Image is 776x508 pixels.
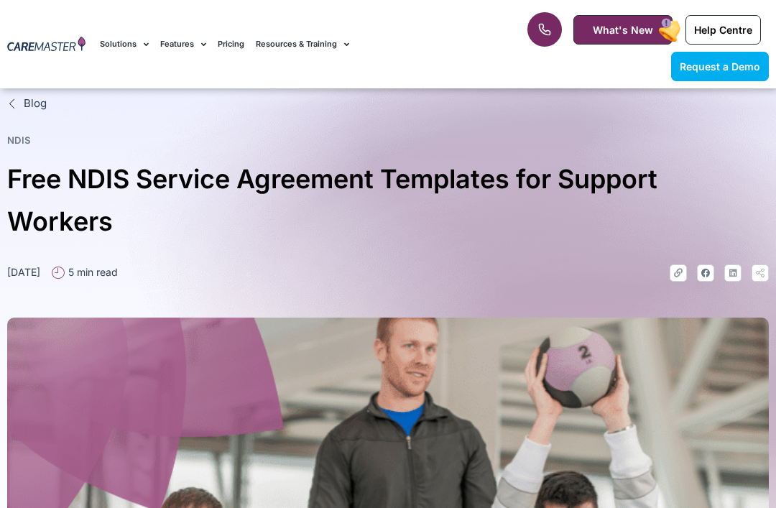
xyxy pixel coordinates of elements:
span: 5 min read [65,264,118,280]
a: Solutions [100,20,149,68]
a: Help Centre [685,15,761,45]
span: Help Centre [694,24,752,36]
a: Features [160,20,206,68]
a: Blog [7,96,769,112]
nav: Menu [100,20,494,68]
a: Resources & Training [256,20,349,68]
a: Request a Demo [671,52,769,81]
h1: Free NDIS Service Agreement Templates for Support Workers [7,158,769,243]
a: Pricing [218,20,244,68]
time: [DATE] [7,266,40,278]
span: What's New [593,24,653,36]
span: Request a Demo [680,60,760,73]
a: NDIS [7,134,31,146]
span: Blog [20,96,47,112]
a: What's New [573,15,673,45]
img: CareMaster Logo [7,36,86,53]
